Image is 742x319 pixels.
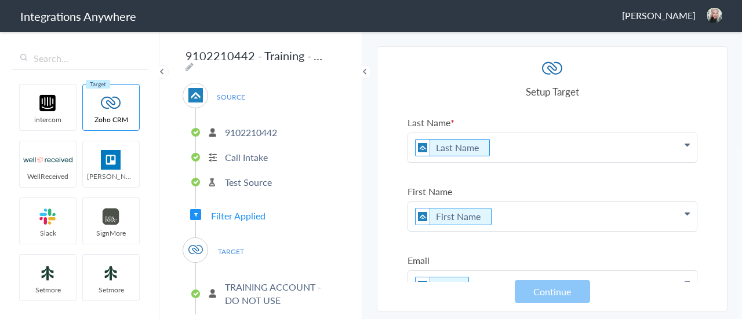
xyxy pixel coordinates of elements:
[209,89,253,105] span: SOURCE
[86,150,136,170] img: trello.png
[515,280,590,303] button: Continue
[408,116,697,129] label: Last Name
[83,285,139,295] span: Setmore
[83,228,139,238] span: SignMore
[20,115,76,124] span: intercom
[23,150,72,170] img: wr-logo.svg
[83,115,139,124] span: Zoho CRM
[188,88,203,102] img: af-app-logo.svg
[225,280,336,307] p: TRAINING ACCOUNT - DO NOT USE
[86,263,136,283] img: setmoreNew.jpg
[225,175,272,189] p: Test Source
[416,140,430,156] img: af-app-logo.svg
[408,85,697,98] h4: Setup Target
[542,58,562,79] img: zoho-logo.svg
[408,254,697,267] label: Email
[415,208,492,225] li: First Name
[20,8,136,24] h1: Integrations Anywhere
[209,244,253,259] span: TARGET
[225,126,277,139] p: 9102210442
[415,277,469,294] li: Email
[86,93,136,113] img: zoho-logo.svg
[12,47,148,69] input: Search...
[408,185,697,198] label: First Name
[415,139,490,156] li: Last Name
[23,263,72,283] img: setmoreNew.jpg
[86,207,136,226] img: signmore-logo.png
[211,209,265,222] span: Filter Applied
[188,243,203,257] img: zoho-logo.svg
[83,171,139,181] span: [PERSON_NAME]
[707,8,722,23] img: 7dfa36a4-3bbb-44a8-b441-41a940f13a04.png
[20,171,76,181] span: WellReceived
[225,151,268,164] p: Call Intake
[416,208,430,225] img: af-app-logo.svg
[20,285,76,295] span: Setmore
[23,93,72,113] img: intercom-logo.svg
[622,9,696,22] span: [PERSON_NAME]
[23,207,72,226] img: slack-logo.svg
[20,228,76,238] span: Slack
[416,277,430,294] img: af-app-logo.svg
